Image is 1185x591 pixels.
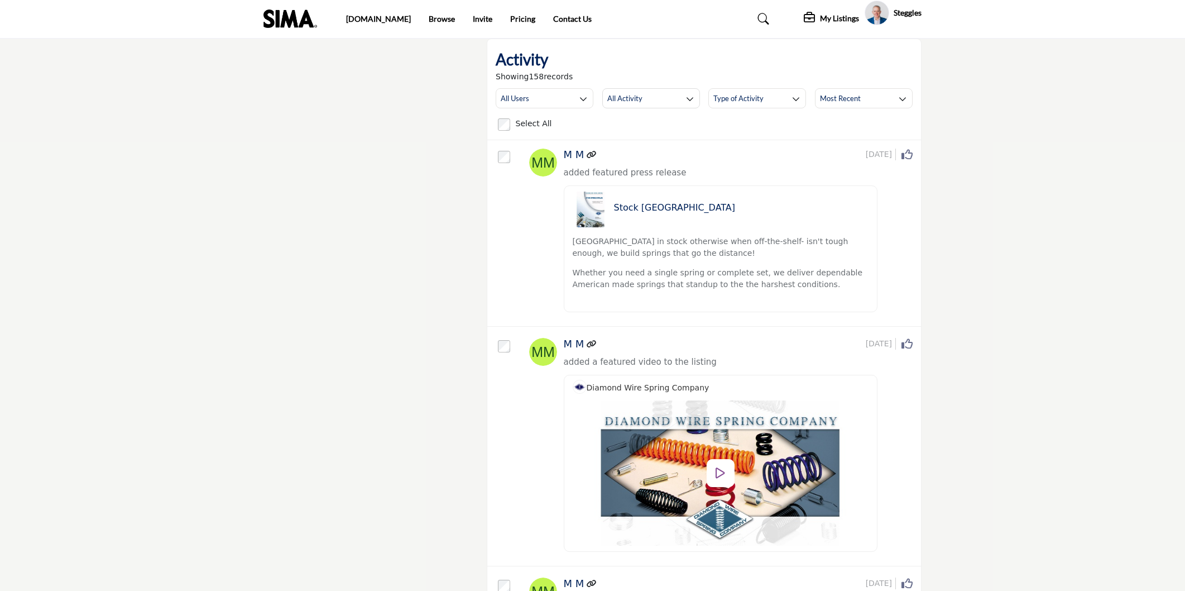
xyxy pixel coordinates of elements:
[573,380,587,394] img: image
[529,72,544,81] span: 158
[564,578,584,590] h5: M M
[901,578,913,589] i: Click to Like this activity
[894,7,922,18] h5: Steggles
[501,93,529,103] h3: All Users
[901,339,913,350] i: Click to Like this activity
[564,180,913,318] a: stock-plow-springs image Stock [GEOGRAPHIC_DATA] [GEOGRAPHIC_DATA] in stock otherwise when off-th...
[573,267,869,290] p: Whether you need a single spring or complete set, we deliver dependable American made springs tha...
[564,338,584,350] h5: M M
[496,88,593,108] button: All Users
[602,88,700,108] button: All Activity
[553,14,592,23] a: Contact Us
[820,93,861,103] h3: Most Recent
[708,88,806,108] button: Type of Activity
[804,12,859,26] div: My Listings
[496,47,548,71] h2: Activity
[713,93,764,103] h3: Type of Activity
[614,202,869,213] h5: Stock [GEOGRAPHIC_DATA]
[587,149,597,161] a: Redirect to company listing
[607,93,642,103] h3: All Activity
[865,1,889,25] button: Show hide supplier dropdown
[820,13,859,23] h5: My Listings
[747,10,776,28] a: Search
[529,149,557,177] img: avtar-image
[346,14,411,23] a: [DOMAIN_NAME]
[573,383,709,392] a: imageDiamond Wire Spring Company
[573,236,869,259] p: [GEOGRAPHIC_DATA] in stock otherwise when off-the-shelf- isn't tough enough, we build springs tha...
[263,9,323,28] img: Site Logo
[901,149,913,160] i: Click to Like this activity
[815,88,913,108] button: Most Recent
[496,71,573,83] span: Showing records
[866,578,896,589] span: [DATE]
[516,118,552,130] label: Select All
[564,168,687,178] span: added featured press release
[564,357,717,367] span: added a featured video to the listing
[866,149,896,160] span: [DATE]
[510,14,535,23] a: Pricing
[587,339,597,350] a: Redirect to company listing
[573,401,869,546] img: video thumbnail
[564,149,584,161] h5: M M
[573,383,709,392] span: Diamond Wire Spring Company
[866,338,896,350] span: [DATE]
[429,14,455,23] a: Browse
[529,338,557,366] img: avtar-image
[587,578,597,590] a: Redirect to company listing
[573,192,608,227] img: stock-plow-springs image
[473,14,492,23] a: Invite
